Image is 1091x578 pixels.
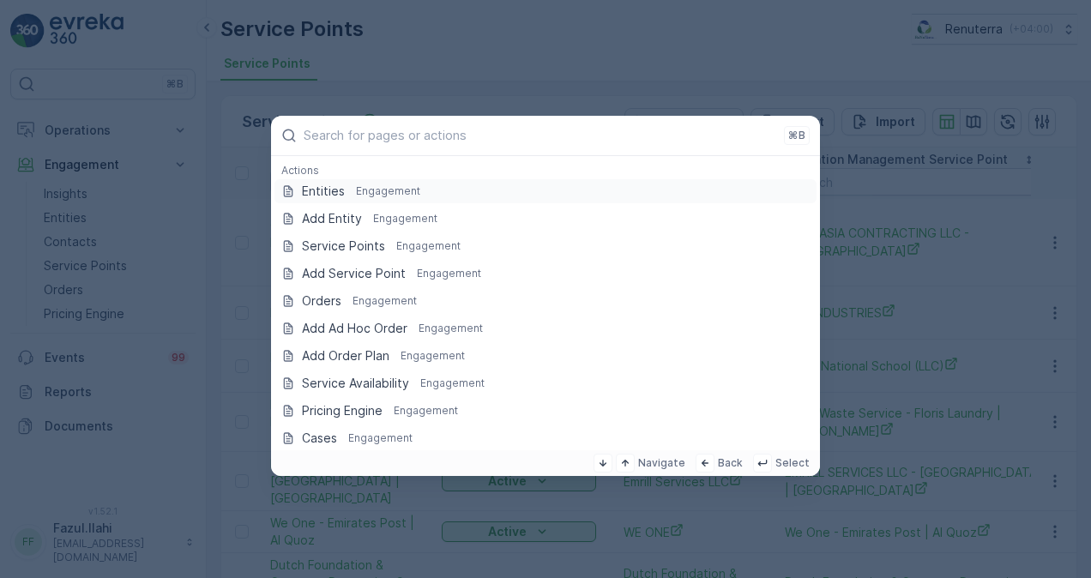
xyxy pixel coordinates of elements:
[788,129,805,142] p: ⌘B
[271,163,820,178] div: Actions
[302,292,341,310] p: Orders
[396,239,461,253] p: Engagement
[302,183,345,200] p: Entities
[302,430,337,447] p: Cases
[718,456,743,470] p: Back
[401,349,465,363] p: Engagement
[302,347,389,364] p: Add Order Plan
[784,126,810,145] button: ⌘B
[775,456,810,470] p: Select
[638,456,685,470] p: Navigate
[394,404,458,418] p: Engagement
[419,322,483,335] p: Engagement
[302,265,406,282] p: Add Service Point
[302,375,409,392] p: Service Availability
[304,128,777,142] input: Search for pages or actions
[302,238,385,255] p: Service Points
[348,431,413,445] p: Engagement
[353,294,417,308] p: Engagement
[356,184,420,198] p: Engagement
[417,267,481,280] p: Engagement
[420,376,485,390] p: Engagement
[302,210,362,227] p: Add Entity
[302,320,407,337] p: Add Ad Hoc Order
[271,156,820,450] div: Search for pages or actions
[373,212,437,226] p: Engagement
[302,402,383,419] p: Pricing Engine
